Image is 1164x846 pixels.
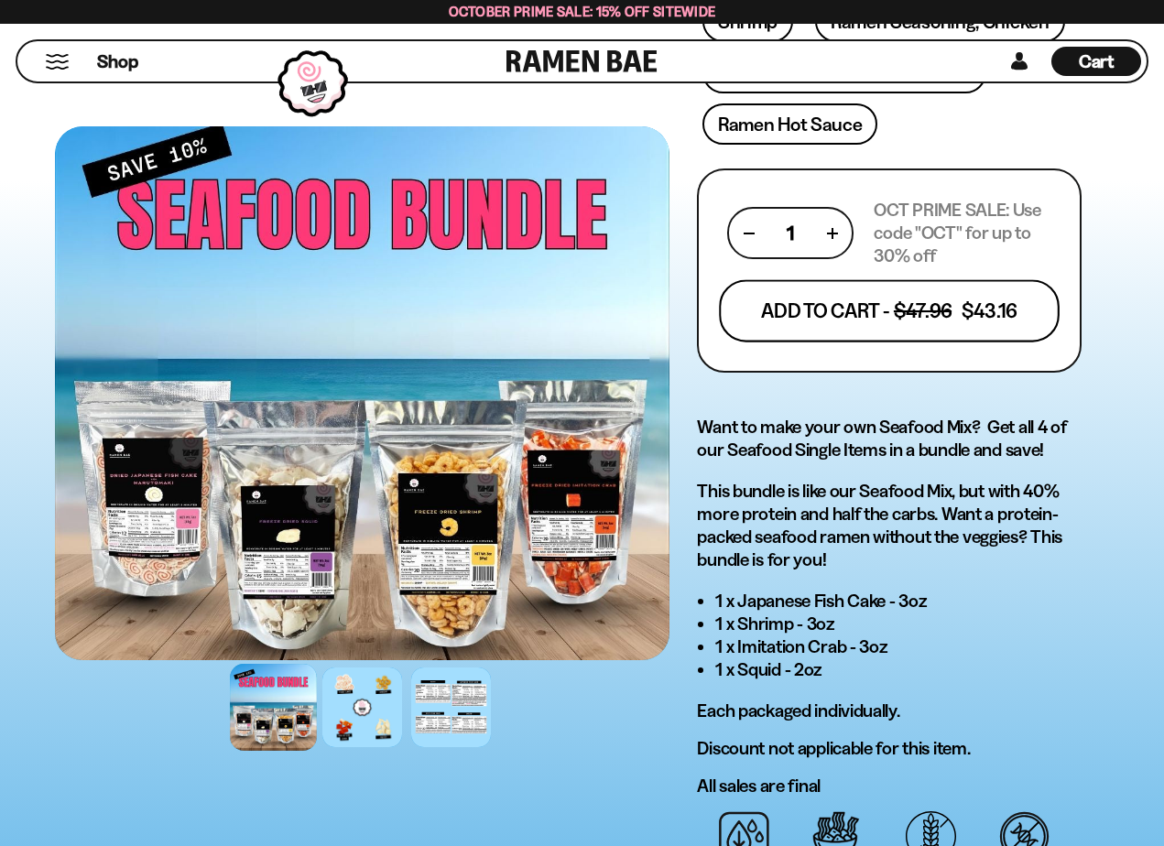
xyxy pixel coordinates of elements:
a: Ramen Hot Sauce [702,103,878,145]
li: 1 x Squid - 2oz [715,658,1082,681]
li: 1 x Japanese Fish Cake - 3oz [715,590,1082,613]
h3: Want to make your own Seafood Mix? Get all 4 of our Seafood Single Items in a bundle and save! [697,416,1082,461]
li: 1 x Imitation Crab - 3oz [715,635,1082,658]
p: This bundle is like our Seafood Mix, but with 40% more protein and half the carbs. Want a protein... [697,480,1082,571]
span: Cart [1079,50,1115,72]
span: Discount not applicable for this item. [697,737,970,759]
p: OCT PRIME SALE: Use code "OCT" for up to 30% off [874,199,1051,267]
button: Mobile Menu Trigger [45,54,70,70]
a: Shop [97,47,138,76]
li: 1 x Shrimp - 3oz [715,613,1082,635]
span: Shop [97,49,138,74]
p: Each packaged individually. [697,700,1082,722]
div: Cart [1051,41,1141,81]
span: 1 [787,222,794,244]
button: Add To Cart - $47.96 $43.16 [720,279,1060,342]
p: All sales are final [697,775,1082,797]
span: October Prime Sale: 15% off Sitewide [449,3,716,20]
